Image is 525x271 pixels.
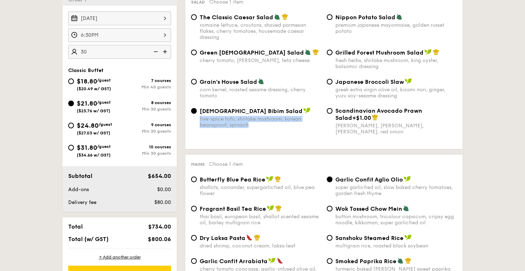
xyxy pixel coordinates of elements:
[97,100,111,105] span: /guest
[191,258,197,264] input: Garlic Confit Arrabiatacherry tomato concasse, garlic-infused olive oil, chilli flakes
[120,85,171,90] div: Min 40 guests
[160,45,171,58] img: icon-add.58712e84.svg
[154,199,171,205] span: $80.00
[200,243,321,249] div: dried shrimp, coconut cream, laksa leaf
[191,177,197,182] input: Butterfly Blue Pea Riceshallots, coriander, supergarlicfied oil, blue pea flower
[68,78,74,84] input: $18.80/guest($20.49 w/ GST)7 coursesMin 40 guests
[209,161,243,167] span: Choose 1 item
[77,86,111,91] span: ($20.49 w/ GST)
[77,99,97,107] span: $21.80
[200,205,266,212] span: Fragrant Basil Tea Rice
[335,107,422,121] span: Scandinavian Avocado Prawn Salad
[372,114,378,121] img: icon-chef-hat.a58ddaea.svg
[277,257,283,264] img: icon-spicy.37a8142b.svg
[327,14,332,20] input: Nippon Potato Saladpremium japanese mayonnaise, golden russet potato
[335,49,424,56] span: Grilled Forest Mushroom Salad
[148,173,171,179] span: $654.00
[335,57,457,70] div: fresh herbs, shiitake mushroom, king oyster, balsamic dressing
[254,234,260,241] img: icon-chef-hat.a58ddaea.svg
[200,214,321,226] div: thai basil, european basil, shallot scented sesame oil, barley multigrain rice
[274,14,280,20] img: icon-vegetarian.fe4039eb.svg
[335,214,457,226] div: button mushroom, tricolour capsicum, cripsy egg noodle, kikkoman, super garlicfied oil
[335,258,396,265] span: Smoked Paprika Rice
[120,129,171,134] div: Min 30 guests
[77,108,110,113] span: ($23.76 w/ GST)
[335,176,403,183] span: Garlic Confit Aglio Olio
[200,108,302,114] span: [DEMOGRAPHIC_DATA] Bibim Salad
[77,122,99,129] span: $24.80
[97,78,111,83] span: /guest
[282,14,288,20] img: icon-chef-hat.a58ddaea.svg
[396,14,402,20] img: icon-vegetarian.fe4039eb.svg
[335,235,404,241] span: Sanshoku Steamed Rice
[424,49,431,55] img: icon-vegan.f8ff3823.svg
[397,257,404,264] img: icon-vegetarian.fe4039eb.svg
[68,199,96,205] span: Delivery fee
[327,177,332,182] input: Garlic Confit Aglio Oliosuper garlicfied oil, slow baked cherry tomatoes, garden fresh thyme
[335,22,457,34] div: premium japanese mayonnaise, golden russet potato
[275,205,282,211] img: icon-chef-hat.a58ddaea.svg
[258,78,264,85] img: icon-vegetarian.fe4039eb.svg
[148,236,171,242] span: $800.06
[200,235,245,241] span: Dry Laksa Pasta
[77,131,110,135] span: ($27.03 w/ GST)
[68,67,104,73] span: Classic Buffet
[68,11,171,25] input: Event date
[305,49,311,55] img: icon-vegetarian.fe4039eb.svg
[246,234,252,241] img: icon-spicy.37a8142b.svg
[68,145,74,150] input: $31.80/guest($34.66 w/ GST)10 coursesMin 30 guests
[68,173,92,179] span: Subtotal
[68,236,109,242] span: Total (w/ GST)
[404,176,411,182] img: icon-vegan.f8ff3823.svg
[120,107,171,112] div: Min 30 guests
[68,223,83,230] span: Total
[312,49,319,55] img: icon-chef-hat.a58ddaea.svg
[352,114,371,121] span: +$1.00
[200,14,273,21] span: The Classic Caesar Salad
[335,205,402,212] span: Wok Tossed Chow Mein
[77,153,111,158] span: ($34.66 w/ GST)
[200,176,265,183] span: Butterfly Blue Pea Rice
[433,49,439,55] img: icon-chef-hat.a58ddaea.svg
[327,258,332,264] input: Smoked Paprika Riceturmeric baked [PERSON_NAME] sweet paprika, tri-colour capsicum
[200,116,321,128] div: five-spice tofu, shiitake mushroom, korean beansprout, spinach
[68,45,171,59] input: Number of guests
[200,184,321,196] div: shallots, coriander, supergarlicfied oil, blue pea flower
[99,122,112,127] span: /guest
[120,100,171,105] div: 8 courses
[268,257,275,264] img: icon-vegan.f8ff3823.svg
[335,14,395,21] span: Nippon Potato Salad
[68,254,171,260] div: + Add another order
[120,78,171,83] div: 7 courses
[335,184,457,196] div: super garlicfied oil, slow baked cherry tomatoes, garden fresh thyme
[200,78,257,85] span: Grain's House Salad
[191,14,197,20] input: The Classic Caesar Saladromaine lettuce, croutons, shaved parmesan flakes, cherry tomatoes, house...
[405,78,412,85] img: icon-vegan.f8ff3823.svg
[303,107,310,114] img: icon-vegan.f8ff3823.svg
[327,79,332,85] input: Japanese Broccoli Slawgreek extra virgin olive oil, kizami nori, ginger, yuzu soy-sesame dressing
[275,176,281,182] img: icon-chef-hat.a58ddaea.svg
[191,79,197,85] input: Grain's House Saladcorn kernel, roasted sesame dressing, cherry tomato
[68,123,74,128] input: $24.80/guest($27.03 w/ GST)9 coursesMin 30 guests
[200,87,321,99] div: corn kernel, roasted sesame dressing, cherry tomato
[77,144,97,152] span: $31.80
[97,144,111,149] span: /guest
[335,243,457,249] div: multigrain rice, roasted black soybean
[200,258,267,265] span: Garlic Confit Arrabiata
[327,50,332,55] input: Grilled Forest Mushroom Saladfresh herbs, shiitake mushroom, king oyster, balsamic dressing
[191,235,197,241] input: Dry Laksa Pastadried shrimp, coconut cream, laksa leaf
[148,223,171,230] span: $734.00
[267,205,274,211] img: icon-vegan.f8ff3823.svg
[120,122,171,127] div: 9 courses
[200,22,321,40] div: romaine lettuce, croutons, shaved parmesan flakes, cherry tomatoes, housemade caesar dressing
[335,123,457,135] div: [PERSON_NAME], [PERSON_NAME], [PERSON_NAME], red onion
[327,235,332,241] input: Sanshoku Steamed Ricemultigrain rice, roasted black soybean
[335,78,404,85] span: Japanese Broccoli Slaw
[335,87,457,99] div: greek extra virgin olive oil, kizami nori, ginger, yuzu soy-sesame dressing
[200,49,304,56] span: Green [DEMOGRAPHIC_DATA] Salad
[266,176,273,182] img: icon-vegan.f8ff3823.svg
[68,101,74,106] input: $21.80/guest($23.76 w/ GST)8 coursesMin 30 guests
[191,162,205,167] span: Mains
[191,50,197,55] input: Green [DEMOGRAPHIC_DATA] Saladcherry tomato, [PERSON_NAME], feta cheese
[150,45,160,58] img: icon-reduce.1d2dbef1.svg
